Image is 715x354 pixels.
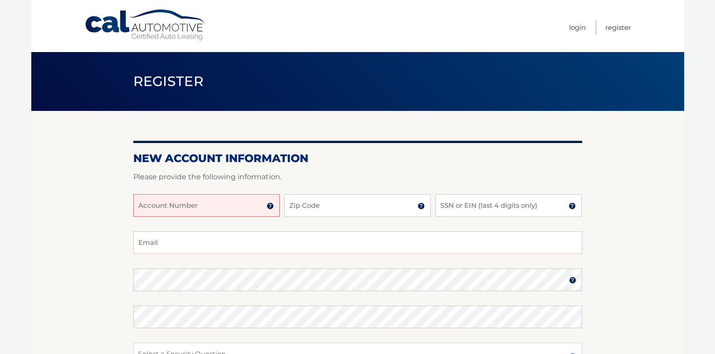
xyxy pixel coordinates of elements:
[133,171,582,183] p: Please provide the following information.
[267,202,274,210] img: tooltip.svg
[435,194,582,217] input: SSN or EIN (last 4 digits only)
[84,9,207,41] a: Cal Automotive
[284,194,431,217] input: Zip Code
[418,202,425,210] img: tooltip.svg
[569,20,586,35] a: Login
[133,73,204,90] span: Register
[605,20,631,35] a: Register
[569,277,576,284] img: tooltip.svg
[133,194,280,217] input: Account Number
[133,152,582,165] h2: New Account Information
[133,231,582,254] input: Email
[569,202,576,210] img: tooltip.svg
